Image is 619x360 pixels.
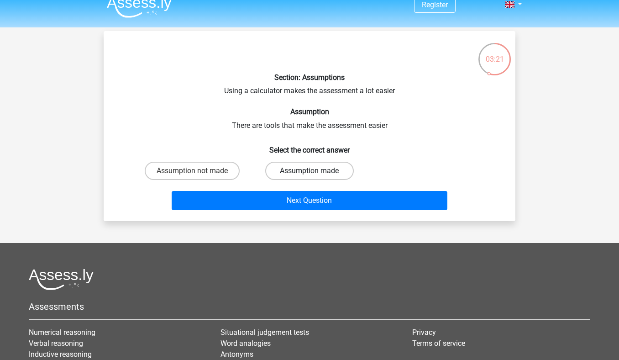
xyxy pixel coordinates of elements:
[412,328,436,337] a: Privacy
[220,339,271,348] a: Word analogies
[477,42,512,65] div: 03:21
[118,138,501,154] h6: Select the correct answer
[29,339,83,348] a: Verbal reasoning
[29,269,94,290] img: Assessly logo
[29,350,92,359] a: Inductive reasoning
[29,328,95,337] a: Numerical reasoning
[118,107,501,116] h6: Assumption
[172,191,448,210] button: Next Question
[265,162,353,180] label: Assumption made
[145,162,240,180] label: Assumption not made
[118,73,501,82] h6: Section: Assumptions
[220,350,253,359] a: Antonyms
[107,38,512,214] div: Using a calculator makes the assessment a lot easier There are tools that make the assessment easier
[220,328,309,337] a: Situational judgement tests
[412,339,465,348] a: Terms of service
[422,0,448,9] a: Register
[29,301,590,312] h5: Assessments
